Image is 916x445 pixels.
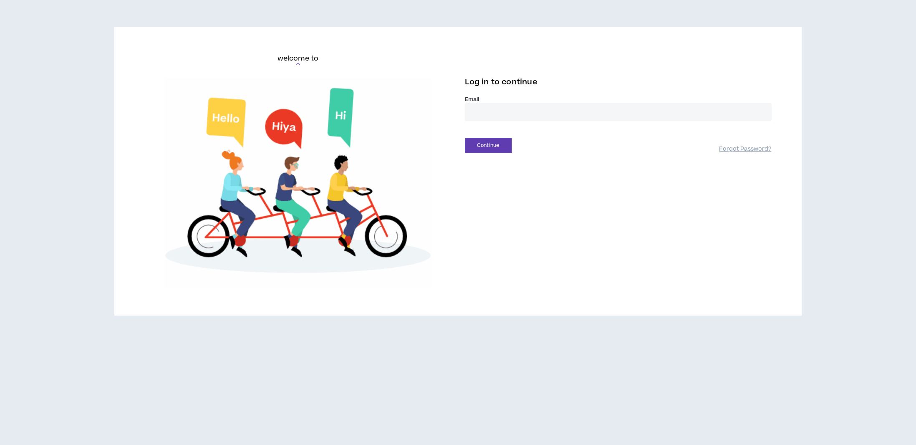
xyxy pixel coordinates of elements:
h6: welcome to [278,53,319,63]
a: Forgot Password? [719,145,771,153]
span: Log in to continue [465,77,537,87]
label: Email [465,96,772,103]
button: Continue [465,138,512,153]
img: Welcome to Wripple [144,78,451,289]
